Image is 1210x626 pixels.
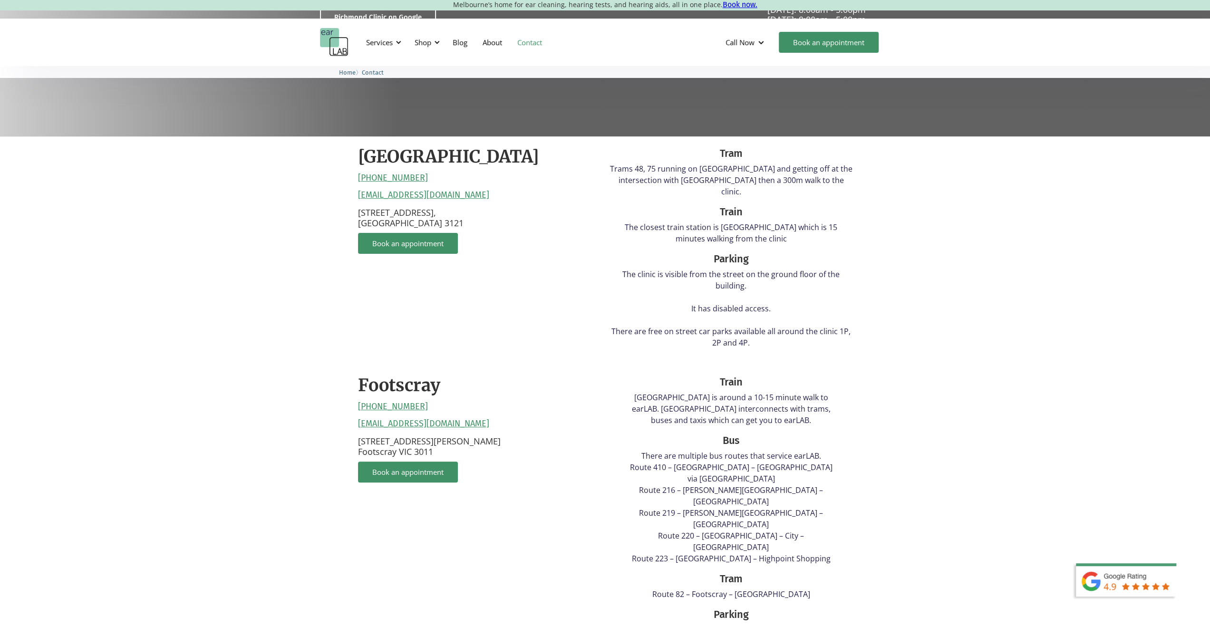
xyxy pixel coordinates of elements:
a: Richmond Clinic on Google [320,6,436,29]
p: Trams 48, 75 running on [GEOGRAPHIC_DATA] and getting off at the intersection with [GEOGRAPHIC_DA... [610,163,852,197]
h2: Footscray [358,375,440,397]
div: Call Now [718,28,774,57]
a: Book an appointment [779,32,879,53]
p: [STREET_ADDRESS][PERSON_NAME] Footscray VIC 3011 [358,436,600,457]
p: Route 82 – Footscray – [GEOGRAPHIC_DATA] [625,588,837,600]
div: Tram [625,571,837,587]
a: [PHONE_NUMBER] [358,173,428,183]
div: Parking [610,251,852,267]
a: [EMAIL_ADDRESS][DOMAIN_NAME] [358,419,489,429]
span: Contact [362,69,384,76]
div: Parking [625,607,837,622]
p: There are multiple bus routes that service earLAB. Route 410 – [GEOGRAPHIC_DATA] – [GEOGRAPHIC_DA... [625,450,837,564]
div: Train [625,375,837,390]
a: home [320,28,348,57]
a: Contact [362,67,384,77]
p: The closest train station is [GEOGRAPHIC_DATA] which is 15 minutes walking from the clinic [610,222,852,244]
a: Book an appointment [358,462,458,482]
p: The clinic is visible from the street on the ground floor of the building. It has disabled access... [610,269,852,348]
p: [GEOGRAPHIC_DATA] is around a 10-15 minute walk to earLAB. [GEOGRAPHIC_DATA] interconnects with t... [625,392,837,426]
span: Home [339,69,356,76]
a: [PHONE_NUMBER] [358,402,428,412]
a: Home [339,67,356,77]
div: Services [360,28,404,57]
a: About [475,29,510,56]
div: Bus [625,433,837,448]
div: Tram [610,146,852,161]
h2: [GEOGRAPHIC_DATA] [358,146,539,168]
li: 〉 [339,67,362,77]
div: Shop [409,28,443,57]
div: Call Now [726,38,755,47]
a: [EMAIL_ADDRESS][DOMAIN_NAME] [358,190,489,201]
div: Shop [415,38,431,47]
a: Blog [445,29,475,56]
a: Book an appointment [358,233,458,254]
div: Train [610,204,852,220]
p: [STREET_ADDRESS], [GEOGRAPHIC_DATA] 3121 [358,208,600,228]
a: Contact [510,29,550,56]
div: Services [366,38,393,47]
